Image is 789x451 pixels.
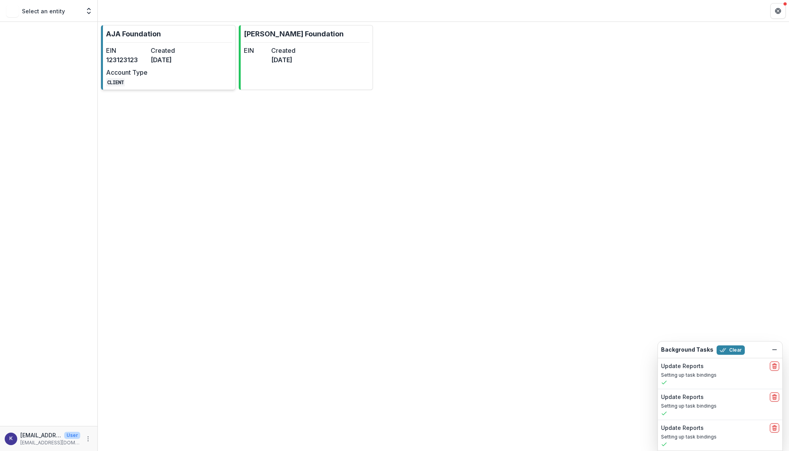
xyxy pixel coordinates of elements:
p: Setting up task bindings [661,433,779,440]
button: Clear [717,345,745,355]
button: Get Help [770,3,786,19]
h2: Update Reports [661,363,704,370]
img: Select an entity [6,5,19,17]
button: More [83,434,93,444]
dd: [DATE] [151,55,192,65]
button: Open entity switcher [83,3,94,19]
dt: Account Type [106,68,148,77]
code: CLIENT [106,78,125,86]
h2: Update Reports [661,394,704,401]
p: Setting up task bindings [661,372,779,379]
p: Select an entity [22,7,65,15]
p: [EMAIL_ADDRESS][DOMAIN_NAME] [20,431,61,439]
h2: Update Reports [661,425,704,431]
p: [EMAIL_ADDRESS][DOMAIN_NAME] [20,439,80,446]
button: Dismiss [770,345,779,354]
dd: 123123123 [106,55,148,65]
h2: Background Tasks [661,347,713,353]
dt: Created [271,46,295,55]
dt: EIN [244,46,268,55]
div: kjarrett@ajafoundation.org [9,436,13,441]
a: [PERSON_NAME] FoundationEINCreated[DATE] [239,25,373,90]
button: delete [770,392,779,402]
button: delete [770,423,779,433]
dd: [DATE] [271,55,295,65]
dt: EIN [106,46,148,55]
p: Setting up task bindings [661,402,779,410]
button: delete [770,361,779,371]
dt: Created [151,46,192,55]
p: [PERSON_NAME] Foundation [244,29,344,39]
a: AJA FoundationEIN123123123Created[DATE]Account TypeCLIENT [101,25,236,90]
p: User [64,432,80,439]
p: AJA Foundation [106,29,161,39]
